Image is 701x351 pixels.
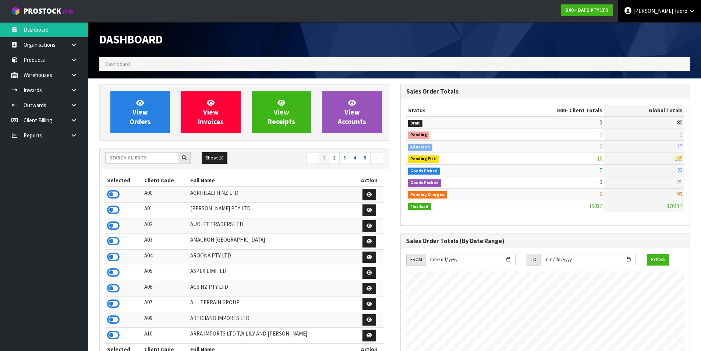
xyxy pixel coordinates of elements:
[408,191,447,199] span: Pending Charges
[188,175,355,186] th: Full Name
[667,203,682,210] span: 376117
[105,152,178,164] input: Search clients
[406,105,498,116] th: Status
[188,265,355,281] td: ASPEX LIMITED
[408,203,431,211] span: Finalised
[677,119,682,126] span: 80
[188,296,355,312] td: ALL TERRAIN GROUP
[188,281,355,296] td: ACS NZ PTY LTD
[675,155,682,162] span: 185
[647,254,669,266] button: Refresh
[142,175,189,186] th: Client Code
[408,168,440,175] span: Goods Picked
[599,167,602,174] span: 7
[406,88,684,95] h3: Sales Order Totals
[406,238,684,245] h3: Sales Order Totals (By Date Range)
[350,152,360,164] a: 4
[142,234,189,250] td: A03
[319,152,329,164] a: 1
[63,8,74,15] small: WMS
[188,312,355,328] td: ARTIGIANO IMPORTS LTD
[339,152,350,164] a: 3
[11,6,20,15] img: cube-alt.png
[142,218,189,234] td: A02
[142,265,189,281] td: A05
[142,203,189,218] td: A01
[322,91,382,133] a: ViewAccounts
[110,91,170,133] a: ViewOrders
[105,60,130,67] span: Dashboard
[527,254,540,266] div: TO
[599,191,602,198] span: 2
[360,152,371,164] a: 5
[338,98,366,126] span: View Accounts
[188,187,355,203] td: AGRIHEALTH NZ LTD
[370,152,383,164] a: →
[408,155,439,163] span: Pending Pick
[142,296,189,312] td: A07
[188,203,355,218] td: [PERSON_NAME] PTY LTD
[329,152,340,164] a: 2
[142,249,189,265] td: A04
[406,254,426,266] div: FROM
[250,152,383,165] nav: Page navigation
[188,328,355,344] td: ARRA IMPORTS LTD T/A LILY AND [PERSON_NAME]
[677,179,682,186] span: 21
[99,32,163,47] span: Dashboard
[408,131,430,139] span: Pending
[599,131,602,138] span: 0
[498,105,604,116] th: - Client Totals
[142,328,189,344] td: A10
[408,144,433,151] span: Allocated
[680,131,682,138] span: 9
[561,4,613,16] a: D00 - DATS PTY LTD
[633,7,673,14] span: [PERSON_NAME]
[599,143,602,150] span: 0
[142,312,189,328] td: A09
[677,143,682,150] span: 37
[268,98,295,126] span: View Receipts
[188,249,355,265] td: AROONA PTY LTD
[188,218,355,234] td: AUKLET TRADERS LTD
[130,98,151,126] span: View Orders
[24,6,61,16] span: ProStock
[597,155,602,162] span: 10
[565,7,609,13] strong: D00 - DATS PTY LTD
[599,179,602,186] span: 0
[599,119,602,126] span: 0
[677,191,682,198] span: 95
[677,167,682,174] span: 22
[306,152,319,164] a: ←
[604,105,684,116] th: Global Totals
[202,152,227,164] button: Show: 10
[252,91,311,133] a: ViewReceipts
[142,281,189,296] td: A06
[355,175,383,186] th: Action
[188,234,355,250] td: AMACRON [GEOGRAPHIC_DATA]
[105,175,142,186] th: Selected
[142,187,189,203] td: A00
[589,203,602,210] span: 15037
[181,91,241,133] a: ViewInvoices
[556,107,566,114] span: D00
[198,98,224,126] span: View Invoices
[408,120,423,127] span: Draft
[408,179,442,187] span: Goods Packed
[674,7,687,14] span: Taoro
